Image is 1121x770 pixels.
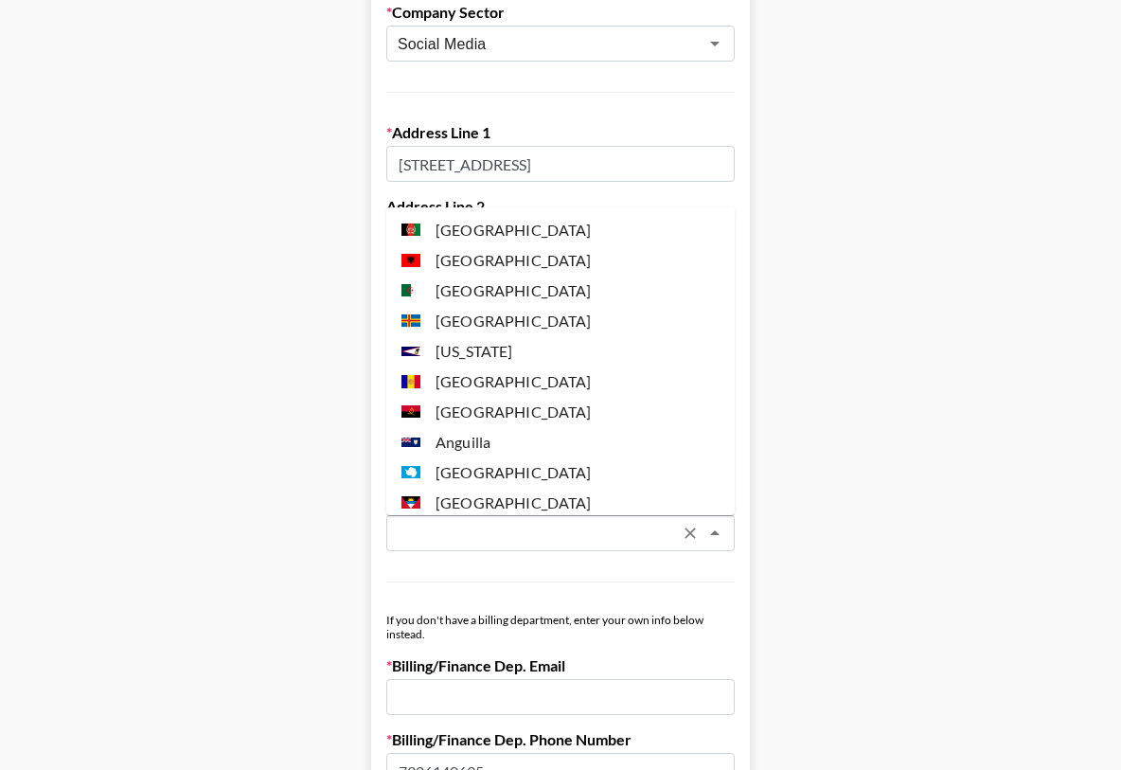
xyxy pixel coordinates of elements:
[386,3,735,22] label: Company Sector
[386,336,735,367] li: [US_STATE]
[386,457,735,488] li: [GEOGRAPHIC_DATA]
[386,245,735,276] li: [GEOGRAPHIC_DATA]
[386,276,735,306] li: [GEOGRAPHIC_DATA]
[386,656,735,675] label: Billing/Finance Dep. Email
[386,397,735,427] li: [GEOGRAPHIC_DATA]
[386,488,735,518] li: [GEOGRAPHIC_DATA]
[702,520,728,546] button: Close
[386,730,735,749] label: Billing/Finance Dep. Phone Number
[386,197,735,216] label: Address Line 2
[386,427,735,457] li: Anguilla
[702,30,728,57] button: Open
[386,306,735,336] li: [GEOGRAPHIC_DATA]
[386,367,735,397] li: [GEOGRAPHIC_DATA]
[386,613,735,641] div: If you don't have a billing department, enter your own info below instead.
[386,123,735,142] label: Address Line 1
[386,215,735,245] li: [GEOGRAPHIC_DATA]
[677,520,703,546] button: Clear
